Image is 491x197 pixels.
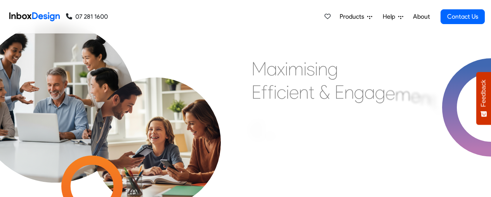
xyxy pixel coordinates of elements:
div: f [267,80,274,104]
span: Help [383,12,398,21]
div: & [319,80,330,104]
div: t [309,80,314,104]
div: a [364,80,375,104]
div: i [286,80,289,104]
div: c [277,80,286,104]
div: a [267,57,277,80]
div: x [277,57,285,80]
span: Feedback [480,80,487,107]
a: Help [380,9,406,24]
div: g [375,81,385,104]
div: t [430,89,436,112]
a: Products [337,9,375,24]
div: n [318,57,328,80]
div: , [436,92,440,115]
div: n [299,80,309,104]
span: Products [340,12,367,21]
div: s [307,57,315,80]
div: M [252,57,267,80]
div: C [252,119,265,142]
div: n [344,80,354,104]
div: m [288,57,304,80]
div: i [315,57,318,80]
div: E [252,80,261,104]
a: 07 281 1600 [66,12,108,21]
div: e [385,81,395,105]
div: e [289,80,299,104]
div: f [261,80,267,104]
div: e [411,84,420,108]
a: Contact Us [441,9,485,24]
div: o [265,123,275,146]
a: About [411,9,432,24]
div: m [395,82,411,106]
div: g [328,57,338,80]
div: Maximising Efficient & Engagement, Connecting Schools, Families, and Students. [252,57,440,174]
div: i [285,57,288,80]
div: E [335,80,344,104]
div: n [420,86,430,110]
div: i [274,80,277,104]
button: Feedback - Show survey [476,72,491,125]
div: g [354,80,364,104]
div: i [304,57,307,80]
